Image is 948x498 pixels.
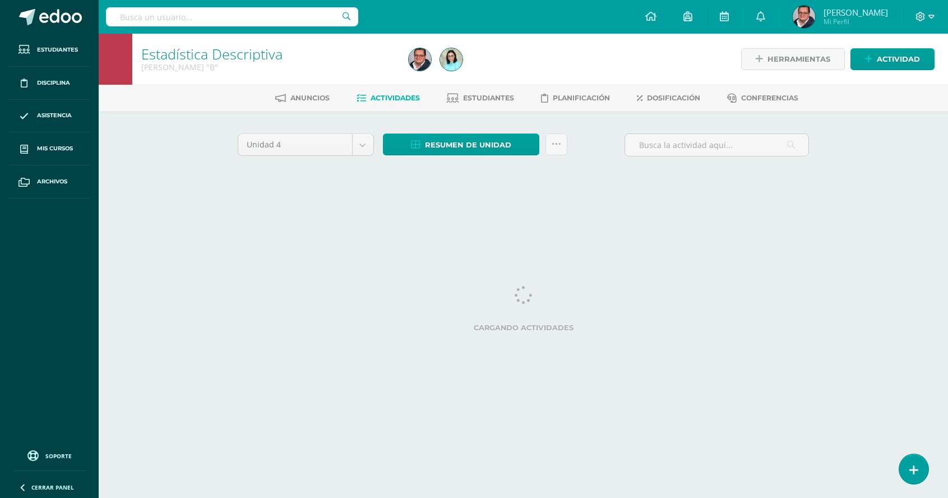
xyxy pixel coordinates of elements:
[440,48,463,71] img: 9b40464cb3c339ba35e574c8db1485a8.png
[37,144,73,153] span: Mis cursos
[9,67,90,100] a: Disciplina
[383,133,539,155] a: Resumen de unidad
[741,48,845,70] a: Herramientas
[647,94,700,102] span: Dosificación
[37,45,78,54] span: Estudiantes
[37,111,72,120] span: Asistencia
[541,89,610,107] a: Planificación
[463,94,514,102] span: Estudiantes
[409,48,431,71] img: fe380b2d4991993556c9ea662cc53567.png
[371,94,420,102] span: Actividades
[9,165,90,199] a: Archivos
[141,44,283,63] a: Estadística Descriptiva
[290,94,330,102] span: Anuncios
[793,6,815,28] img: fe380b2d4991993556c9ea662cc53567.png
[9,34,90,67] a: Estudiantes
[637,89,700,107] a: Dosificación
[447,89,514,107] a: Estudiantes
[727,89,798,107] a: Conferencias
[425,135,511,155] span: Resumen de unidad
[238,134,373,155] a: Unidad 4
[37,177,67,186] span: Archivos
[877,49,920,70] span: Actividad
[625,134,808,156] input: Busca la actividad aquí...
[106,7,358,26] input: Busca un usuario...
[275,89,330,107] a: Anuncios
[31,483,74,491] span: Cerrar panel
[553,94,610,102] span: Planificación
[141,46,395,62] h1: Estadística Descriptiva
[357,89,420,107] a: Actividades
[13,448,85,463] a: Soporte
[850,48,935,70] a: Actividad
[824,7,888,18] span: [PERSON_NAME]
[141,62,395,72] div: Quinto Bachillerato 'B'
[824,17,888,26] span: Mi Perfil
[45,452,72,460] span: Soporte
[37,79,70,87] span: Disciplina
[9,132,90,165] a: Mis cursos
[238,324,810,332] label: Cargando actividades
[9,100,90,133] a: Asistencia
[741,94,798,102] span: Conferencias
[247,134,344,155] span: Unidad 4
[767,49,830,70] span: Herramientas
